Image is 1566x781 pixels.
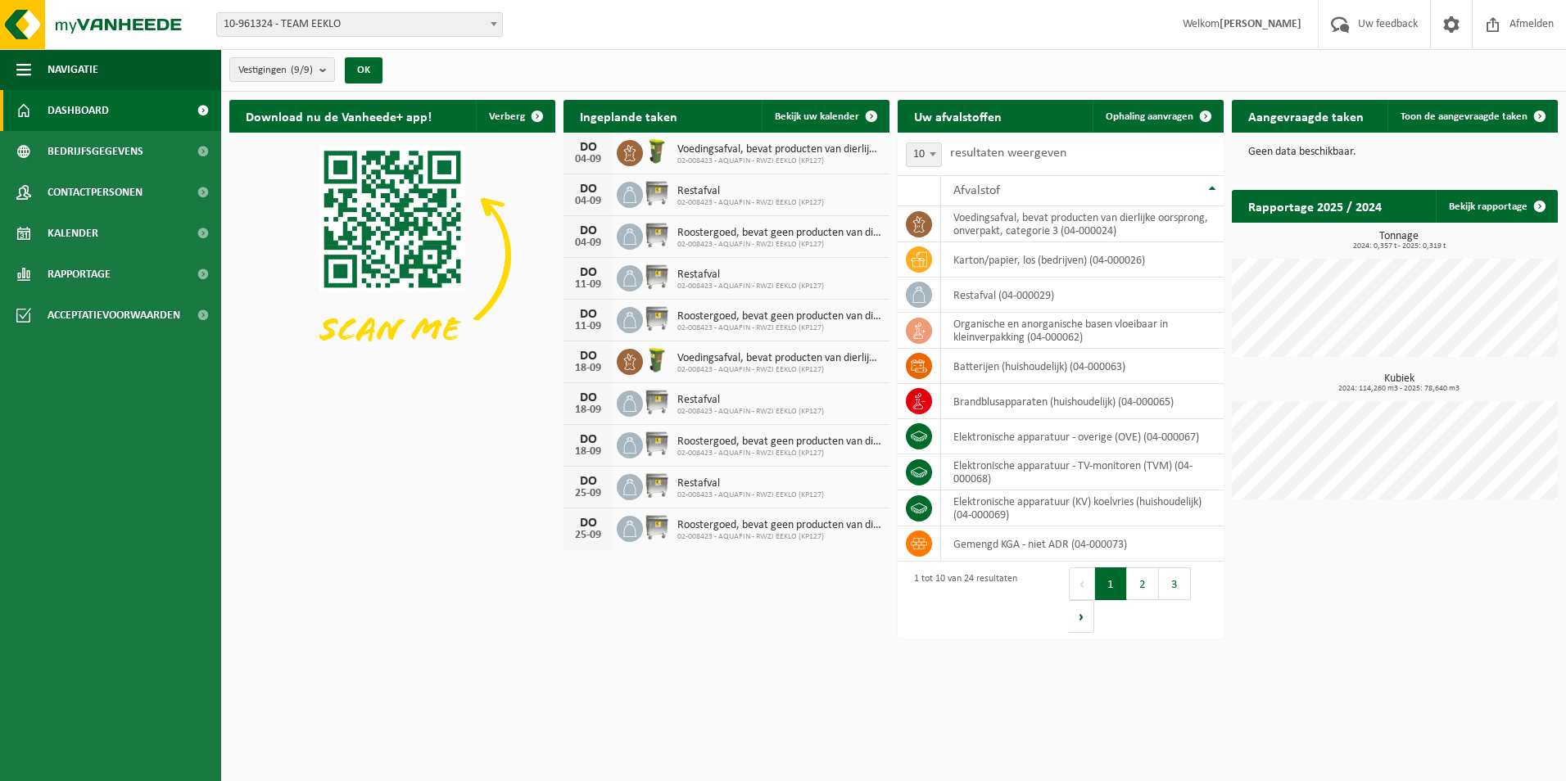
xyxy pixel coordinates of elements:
[941,419,1224,454] td: elektronische apparatuur - overige (OVE) (04-000067)
[572,391,604,404] div: DO
[941,384,1224,419] td: brandblusapparaten (huishoudelijk) (04-000065)
[643,513,671,541] img: WB-1100-GAL-GY-01
[941,454,1224,490] td: elektronische apparatuur - TV-monitoren (TVM) (04-000068)
[643,472,671,499] img: WB-1100-GAL-GY-02
[677,365,881,375] span: 02-008423 - AQUAFIN - RWZI EEKLO (KP127)
[229,57,335,82] button: Vestigingen(9/9)
[572,404,604,416] div: 18-09
[572,321,604,332] div: 11-09
[1159,567,1191,600] button: 3
[1069,567,1095,600] button: Previous
[950,147,1066,160] label: resultaten weergeven
[677,352,881,365] span: Voedingsafval, bevat producten van dierlijke oorsprong, onverpakt, categorie 3
[677,323,881,333] span: 02-008423 - AQUAFIN - RWZI EEKLO (KP127)
[1240,231,1558,251] h3: Tonnage
[1240,385,1558,393] span: 2024: 114,260 m3 - 2025: 78,640 m3
[572,363,604,374] div: 18-09
[1095,567,1127,600] button: 1
[1387,100,1556,133] a: Toon de aangevraagde taken
[572,530,604,541] div: 25-09
[572,237,604,249] div: 04-09
[941,490,1224,526] td: elektronische apparatuur (KV) koelvries (huishoudelijk) (04-000069)
[906,566,1017,634] div: 1 tot 10 van 24 resultaten
[48,49,98,90] span: Navigatie
[572,224,604,237] div: DO
[677,185,824,198] span: Restafval
[563,100,694,132] h2: Ingeplande taken
[229,100,448,132] h2: Download nu de Vanheede+ app!
[677,519,881,532] span: Roostergoed, bevat geen producten van dierlijke oorsprong
[775,111,859,122] span: Bekijk uw kalender
[643,138,671,165] img: WB-0060-HPE-GN-50
[677,227,881,240] span: Roostergoed, bevat geen producten van dierlijke oorsprong
[677,198,824,208] span: 02-008423 - AQUAFIN - RWZI EEKLO (KP127)
[572,308,604,321] div: DO
[216,12,503,37] span: 10-961324 - TEAM EEKLO
[941,242,1224,278] td: karton/papier, los (bedrijven) (04-000026)
[217,13,502,36] span: 10-961324 - TEAM EEKLO
[572,350,604,363] div: DO
[572,183,604,196] div: DO
[941,313,1224,349] td: organische en anorganische basen vloeibaar in kleinverpakking (04-000062)
[1127,567,1159,600] button: 2
[572,433,604,446] div: DO
[677,449,881,458] span: 02-008423 - AQUAFIN - RWZI EEKLO (KP127)
[572,154,604,165] div: 04-09
[1248,147,1541,158] p: Geen data beschikbaar.
[941,278,1224,313] td: restafval (04-000029)
[238,58,313,83] span: Vestigingen
[572,279,604,291] div: 11-09
[643,346,671,374] img: WB-0060-HPE-GN-50
[572,266,604,279] div: DO
[677,394,824,407] span: Restafval
[643,263,671,291] img: WB-1100-GAL-GY-02
[907,143,941,166] span: 10
[572,141,604,154] div: DO
[643,388,671,416] img: WB-1100-GAL-GY-02
[677,240,881,250] span: 02-008423 - AQUAFIN - RWZI EEKLO (KP127)
[1093,100,1222,133] a: Ophaling aanvragen
[1069,600,1094,633] button: Next
[572,475,604,488] div: DO
[572,196,604,207] div: 04-09
[48,295,180,336] span: Acceptatievoorwaarden
[643,221,671,249] img: WB-1100-GAL-GY-01
[476,100,554,133] button: Verberg
[572,517,604,530] div: DO
[1401,111,1528,122] span: Toon de aangevraagde taken
[48,90,109,131] span: Dashboard
[643,430,671,458] img: WB-1100-GAL-GY-01
[677,407,824,417] span: 02-008423 - AQUAFIN - RWZI EEKLO (KP127)
[677,269,824,282] span: Restafval
[1232,190,1398,222] h2: Rapportage 2025 / 2024
[677,156,881,166] span: 02-008423 - AQUAFIN - RWZI EEKLO (KP127)
[345,57,382,84] button: OK
[677,282,824,291] span: 02-008423 - AQUAFIN - RWZI EEKLO (KP127)
[1106,111,1193,122] span: Ophaling aanvragen
[1240,242,1558,251] span: 2024: 0,357 t - 2025: 0,319 t
[643,179,671,207] img: WB-1100-GAL-GY-02
[1220,18,1301,30] strong: [PERSON_NAME]
[677,477,824,490] span: Restafval
[643,305,671,332] img: WB-1100-GAL-GY-01
[1232,100,1380,132] h2: Aangevraagde taken
[48,213,98,254] span: Kalender
[1436,190,1556,223] a: Bekijk rapportage
[489,111,525,122] span: Verberg
[677,490,824,500] span: 02-008423 - AQUAFIN - RWZI EEKLO (KP127)
[229,133,555,377] img: Download de VHEPlus App
[898,100,1018,132] h2: Uw afvalstoffen
[48,172,143,213] span: Contactpersonen
[953,184,1000,197] span: Afvalstof
[48,131,143,172] span: Bedrijfsgegevens
[48,254,111,295] span: Rapportage
[572,446,604,458] div: 18-09
[291,65,313,75] count: (9/9)
[677,532,881,542] span: 02-008423 - AQUAFIN - RWZI EEKLO (KP127)
[762,100,888,133] a: Bekijk uw kalender
[677,436,881,449] span: Roostergoed, bevat geen producten van dierlijke oorsprong
[906,142,942,167] span: 10
[941,206,1224,242] td: voedingsafval, bevat producten van dierlijke oorsprong, onverpakt, categorie 3 (04-000024)
[1240,373,1558,393] h3: Kubiek
[677,143,881,156] span: Voedingsafval, bevat producten van dierlijke oorsprong, onverpakt, categorie 3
